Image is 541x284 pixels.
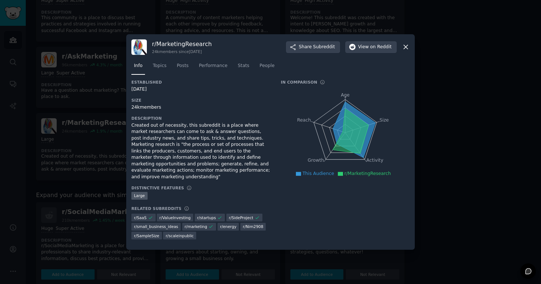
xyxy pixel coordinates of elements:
span: This Audience [303,171,334,176]
a: Stats [235,60,252,75]
tspan: Age [341,92,350,98]
tspan: Size [379,117,389,122]
h3: Related Subreddits [131,206,181,211]
div: Large [131,192,148,200]
a: Performance [196,60,230,75]
tspan: Reach [297,117,311,122]
button: Viewon Reddit [345,41,397,53]
a: Posts [174,60,191,75]
a: Info [131,60,145,75]
span: Performance [199,63,227,69]
span: r/ scaleinpublic [166,233,194,238]
span: r/ small_business_ideas [134,224,178,229]
span: r/ ValueInvesting [159,215,191,220]
h3: Size [131,98,270,103]
span: r/ startups [197,215,216,220]
h3: Established [131,80,270,85]
div: Created out of necessity, this subreddit is a place where market researchers can come to ask & an... [131,122,270,180]
tspan: Growth [308,158,324,163]
span: r/ marketing [185,224,207,229]
span: View [358,44,392,50]
div: 24k members [131,104,270,111]
span: r/ SampleSize [134,233,159,238]
img: MarketingResearch [131,39,147,55]
span: r/ SaaS [134,215,146,220]
span: Subreddit [313,44,335,50]
span: Stats [238,63,249,69]
span: r/ energy [220,224,236,229]
span: r/ Nim2908 [243,224,264,229]
h3: Description [131,116,270,121]
span: Topics [153,63,166,69]
div: 24k members since [DATE] [152,49,212,54]
span: People [259,63,275,69]
span: Share [299,44,335,50]
a: Topics [150,60,169,75]
tspan: Activity [367,158,383,163]
span: r/MarketingResearch [344,171,391,176]
h3: r/ MarketingResearch [152,40,212,48]
a: People [257,60,277,75]
span: Posts [177,63,188,69]
span: Info [134,63,142,69]
h3: In Comparison [281,80,317,85]
button: ShareSubreddit [286,41,340,53]
span: r/ SideProject [229,215,254,220]
h3: Distinctive Features [131,185,184,190]
div: [DATE] [131,86,270,93]
span: on Reddit [370,44,392,50]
